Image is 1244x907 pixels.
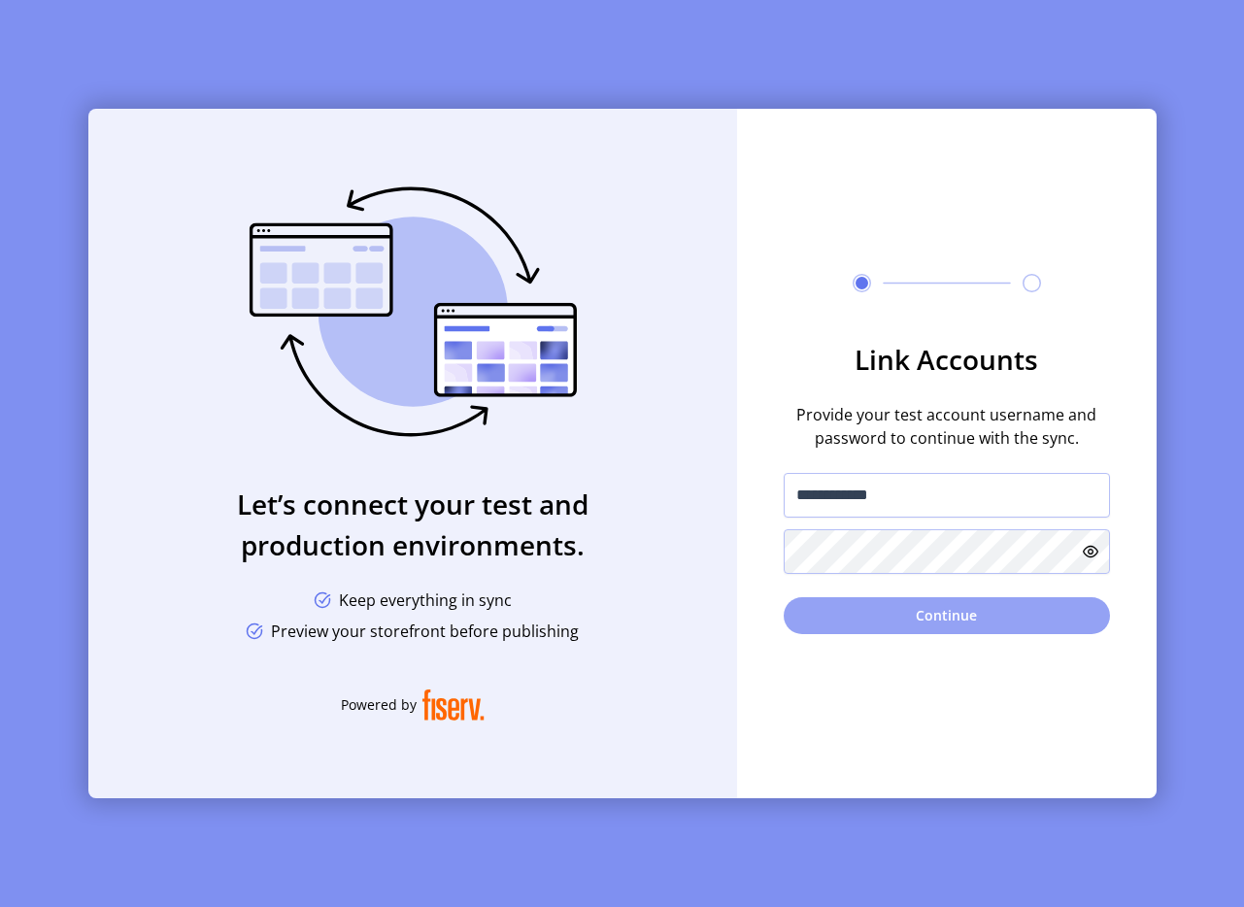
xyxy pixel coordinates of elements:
h3: Let’s connect your test and production environments. [88,484,737,565]
span: Provide your test account username and password to continue with the sync. [784,403,1110,450]
span: Preview your storefront before publishing [271,620,579,643]
button: Continue [784,597,1110,634]
h3: Link Accounts [784,339,1110,380]
span: Powered by [341,694,417,715]
img: sync-banner.svg [249,186,577,437]
span: Keep everything in sync [339,588,512,612]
